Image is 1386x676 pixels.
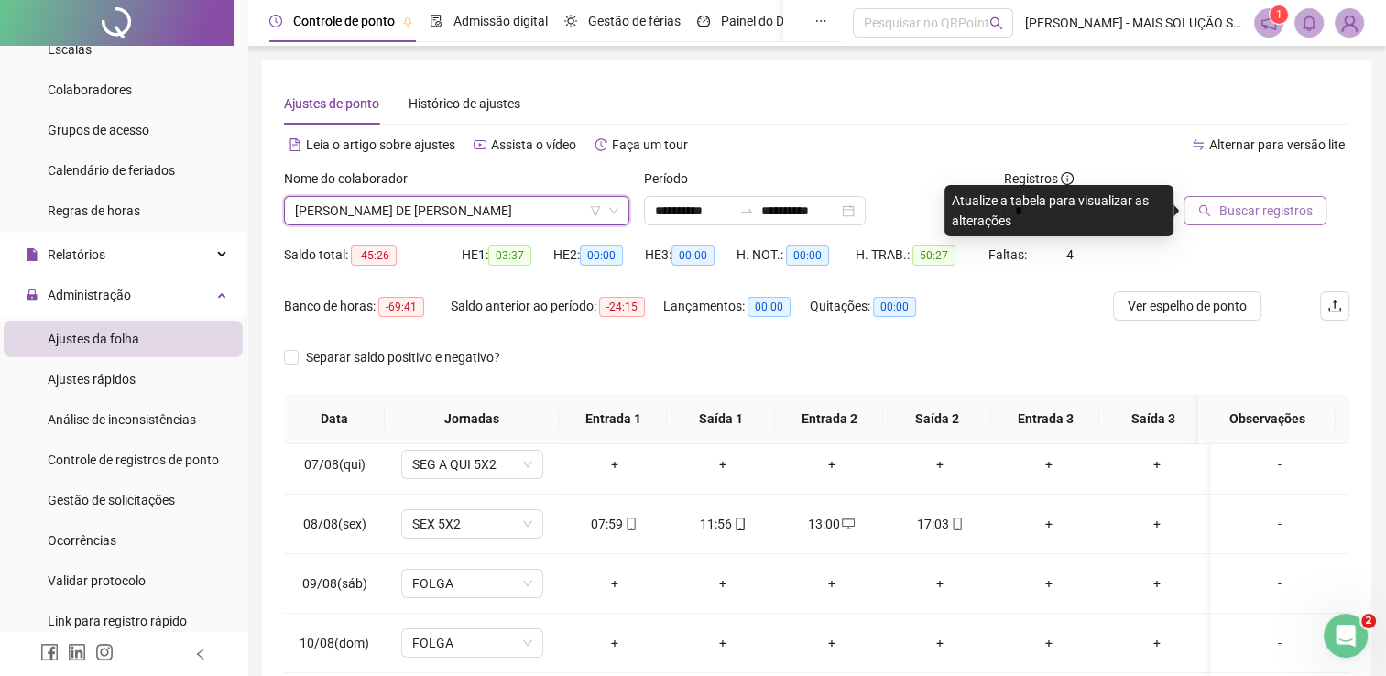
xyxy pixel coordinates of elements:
[284,296,451,317] div: Banco de horas:
[900,454,980,474] div: +
[48,493,175,507] span: Gestão de solicitações
[1324,614,1368,658] iframe: Intercom live chat
[1226,573,1334,594] div: -
[989,16,1003,30] span: search
[1009,454,1088,474] div: +
[48,614,187,628] span: Link para registro rápido
[574,454,654,474] div: +
[645,245,737,266] div: HE 3:
[739,203,754,218] span: to
[48,247,105,262] span: Relatórios
[739,203,754,218] span: swap-right
[791,633,871,653] div: +
[671,245,715,266] span: 00:00
[1226,454,1334,474] div: -
[559,394,667,444] th: Entrada 1
[48,123,149,137] span: Grupos de acesso
[667,394,775,444] th: Saída 1
[409,96,520,111] span: Histórico de ajustes
[1118,514,1197,534] div: +
[873,297,916,317] span: 00:00
[412,570,532,597] span: FOLGA
[949,518,964,530] span: mobile
[1009,633,1088,653] div: +
[900,573,980,594] div: +
[644,169,700,189] label: Período
[599,297,645,317] span: -24:15
[791,573,871,594] div: +
[683,454,763,474] div: +
[1118,454,1197,474] div: +
[385,394,559,444] th: Jornadas
[194,648,207,660] span: left
[48,533,116,548] span: Ocorrências
[306,137,455,152] span: Leia o artigo sobre ajustes
[1099,394,1207,444] th: Saída 3
[68,643,86,661] span: linkedin
[48,42,92,57] span: Escalas
[26,289,38,301] span: lock
[683,633,763,653] div: +
[48,452,219,467] span: Controle de registros de ponto
[48,372,136,387] span: Ajustes rápidos
[299,347,507,367] span: Separar saldo positivo e negativo?
[791,454,871,474] div: +
[775,394,883,444] th: Entrada 2
[1198,394,1336,444] th: Observações
[303,517,366,531] span: 08/08(sex)
[1226,514,1334,534] div: -
[595,138,607,151] span: history
[748,297,791,317] span: 00:00
[574,573,654,594] div: +
[284,245,462,266] div: Saldo total:
[1361,614,1376,628] span: 2
[590,205,601,216] span: filter
[1336,9,1363,37] img: 2409
[1209,137,1345,152] span: Alternar para versão lite
[883,394,991,444] th: Saída 2
[588,14,681,28] span: Gestão de férias
[944,185,1173,236] div: Atualize a tabela para visualizar as alterações
[302,576,367,591] span: 09/08(sáb)
[1213,409,1321,429] span: Observações
[988,247,1030,262] span: Faltas:
[1066,247,1074,262] span: 4
[1113,291,1261,321] button: Ver espelho de ponto
[284,96,379,111] span: Ajustes de ponto
[1198,204,1211,217] span: search
[1327,299,1342,313] span: upload
[293,14,395,28] span: Controle de ponto
[1276,8,1282,21] span: 1
[683,573,763,594] div: +
[26,248,38,261] span: file
[284,169,420,189] label: Nome do colaborador
[48,203,140,218] span: Regras de horas
[48,573,146,588] span: Validar protocolo
[40,643,59,661] span: facebook
[553,245,645,266] div: HE 2:
[48,288,131,302] span: Administração
[1118,573,1197,594] div: +
[1024,13,1243,33] span: [PERSON_NAME] - MAIS SOLUÇÃO SERVIÇOS DE CONTABILIDADE EIRELI
[1061,172,1074,185] span: info-circle
[269,15,282,27] span: clock-circle
[95,643,114,661] span: instagram
[991,394,1099,444] th: Entrada 3
[48,332,139,346] span: Ajustes da folha
[412,510,532,538] span: SEX 5X2
[462,245,553,266] div: HE 1:
[1118,633,1197,653] div: +
[1009,573,1088,594] div: +
[1301,15,1317,31] span: bell
[900,633,980,653] div: +
[1218,201,1312,221] span: Buscar registros
[378,297,424,317] span: -69:41
[295,197,618,224] span: JESSYCA SILVA DE JESUS
[304,457,366,472] span: 07/08(qui)
[1226,633,1334,653] div: -
[564,15,577,27] span: sun
[48,82,132,97] span: Colaboradores
[697,15,710,27] span: dashboard
[721,14,792,28] span: Painel do DP
[474,138,486,151] span: youtube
